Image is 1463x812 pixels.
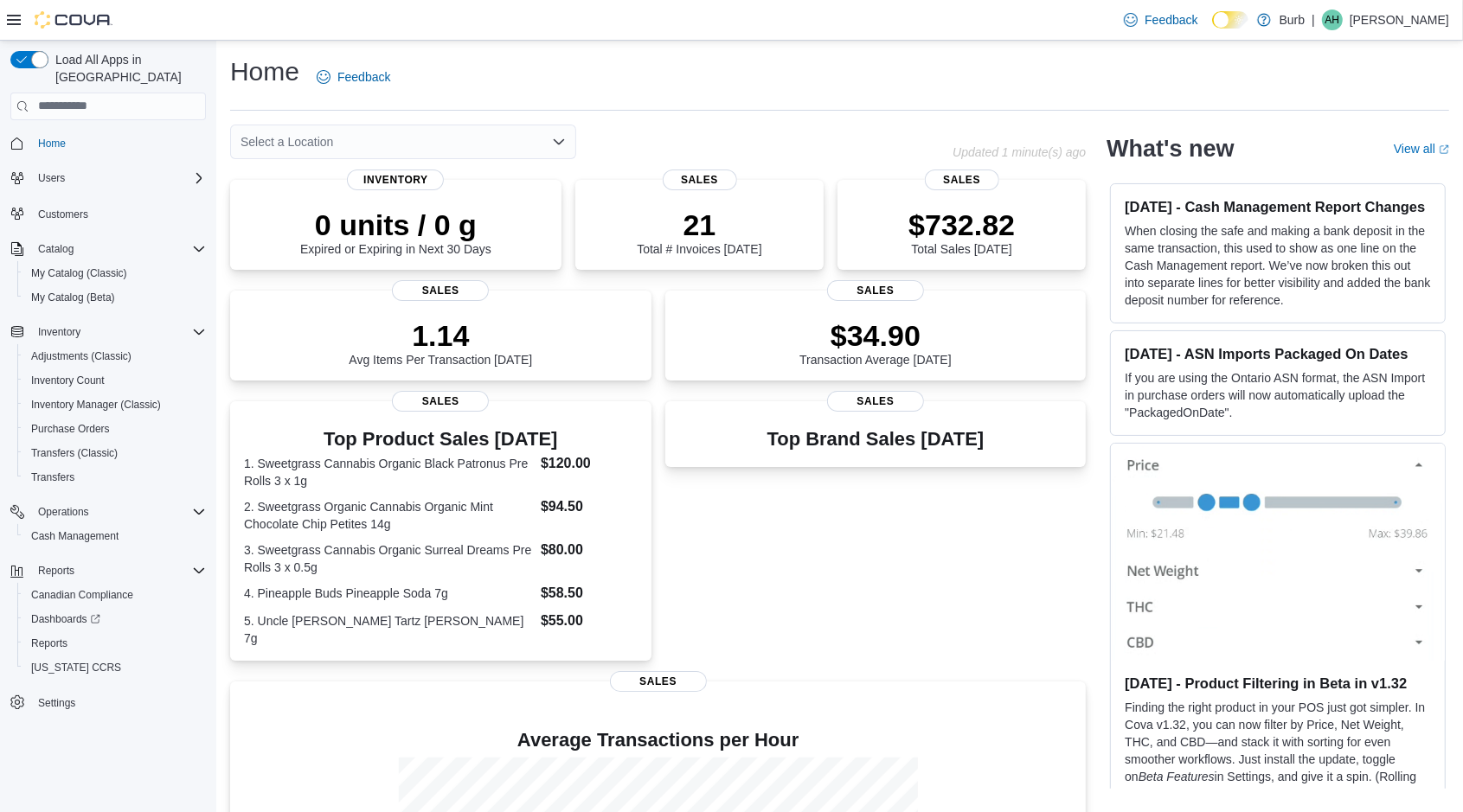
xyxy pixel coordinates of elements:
button: Purchase Orders [17,417,213,441]
button: Operations [3,500,213,524]
span: Reports [31,560,206,581]
a: Inventory Manager (Classic) [24,394,168,415]
a: Dashboards [17,607,213,631]
span: Sales [925,169,999,190]
span: [US_STATE] CCRS [31,661,121,675]
dd: $80.00 [541,540,638,560]
span: Washington CCRS [24,657,206,678]
span: Sales [827,280,924,301]
button: Inventory Count [17,368,213,393]
dt: 5. Uncle [PERSON_NAME] Tartz [PERSON_NAME] 7g [244,612,534,647]
span: Purchase Orders [31,422,110,436]
h1: Home [230,54,299,89]
h2: What's new [1107,135,1234,163]
p: If you are using the Ontario ASN format, the ASN Import in purchase orders will now automatically... [1125,369,1431,421]
span: Settings [38,696,75,710]
button: Settings [3,690,213,715]
span: My Catalog (Beta) [31,291,115,304]
span: Inventory [38,325,80,339]
div: Expired or Expiring in Next 30 Days [300,208,491,256]
h3: [DATE] - ASN Imports Packaged On Dates [1125,345,1431,362]
button: My Catalog (Beta) [17,285,213,310]
p: Finding the right product in your POS just got simpler. In Cova v1.32, you can now filter by Pric... [1125,699,1431,802]
p: When closing the safe and making a bank deposit in the same transaction, this used to show as one... [1125,222,1431,309]
input: Dark Mode [1212,11,1248,29]
a: Inventory Count [24,370,112,391]
a: Dashboards [24,609,107,630]
button: Users [3,166,213,190]
a: Canadian Compliance [24,585,140,605]
span: Inventory Manager (Classic) [31,398,161,412]
span: My Catalog (Classic) [31,266,127,280]
span: Inventory Manager (Classic) [24,394,206,415]
button: Reports [3,559,213,583]
button: Operations [31,502,96,522]
span: My Catalog (Classic) [24,263,206,284]
h3: [DATE] - Cash Management Report Changes [1125,198,1431,215]
button: Catalog [31,239,80,259]
span: Transfers [24,467,206,488]
span: Catalog [31,239,206,259]
svg: External link [1439,144,1449,155]
span: Sales [392,280,489,301]
h3: Top Product Sales [DATE] [244,429,638,450]
h4: Average Transactions per Hour [244,730,1072,751]
span: Customers [31,202,206,224]
a: My Catalog (Classic) [24,263,134,284]
span: Transfers (Classic) [24,443,206,464]
button: Reports [31,560,81,581]
dd: $55.00 [541,611,638,631]
button: Customers [3,201,213,226]
span: Sales [827,391,924,412]
button: Transfers (Classic) [17,441,213,465]
span: Adjustments (Classic) [24,346,206,367]
span: My Catalog (Beta) [24,287,206,308]
p: | [1312,10,1315,30]
button: Inventory [3,320,213,344]
em: Beta Features [1139,770,1215,783]
button: Canadian Compliance [17,583,213,607]
button: Catalog [3,237,213,261]
h3: [DATE] - Product Filtering in Beta in v1.32 [1125,675,1431,692]
a: Reports [24,633,74,654]
p: Updated 1 minute(s) ago [953,145,1086,159]
div: Total Sales [DATE] [908,208,1015,256]
span: Home [31,132,206,154]
h3: Top Brand Sales [DATE] [767,429,985,450]
span: Reports [31,636,67,650]
dd: $120.00 [541,453,638,474]
a: [US_STATE] CCRS [24,657,128,678]
a: Feedback [1117,3,1204,37]
span: Canadian Compliance [24,585,206,605]
span: Users [38,171,65,185]
span: Dashboards [31,612,100,626]
button: [US_STATE] CCRS [17,655,213,680]
div: Total # Invoices [DATE] [637,208,761,256]
span: Catalog [38,242,74,256]
p: Burb [1280,10,1306,30]
span: Feedback [1145,11,1197,29]
span: Inventory [31,322,206,342]
span: Reports [38,564,74,578]
button: Transfers [17,465,213,489]
button: Open list of options [552,135,566,149]
span: Transfers (Classic) [31,446,118,460]
span: Operations [31,502,206,522]
a: Purchase Orders [24,419,117,439]
dt: 3. Sweetgrass Cannabis Organic Surreal Dreams Pre Rolls 3 x 0.5g [244,541,534,576]
span: Inventory Count [24,370,206,391]
span: Reports [24,633,206,654]
button: My Catalog (Classic) [17,261,213,285]
span: Users [31,168,206,189]
span: Operations [38,505,89,519]
img: Cova [35,11,112,29]
p: [PERSON_NAME] [1350,10,1449,30]
dd: $58.50 [541,583,638,604]
dt: 2. Sweetgrass Organic Cannabis Organic Mint Chocolate Chip Petites 14g [244,498,534,533]
div: Transaction Average [DATE] [799,318,952,367]
span: Settings [31,692,206,713]
span: Home [38,137,66,150]
span: Purchase Orders [24,419,206,439]
span: Canadian Compliance [31,588,133,602]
